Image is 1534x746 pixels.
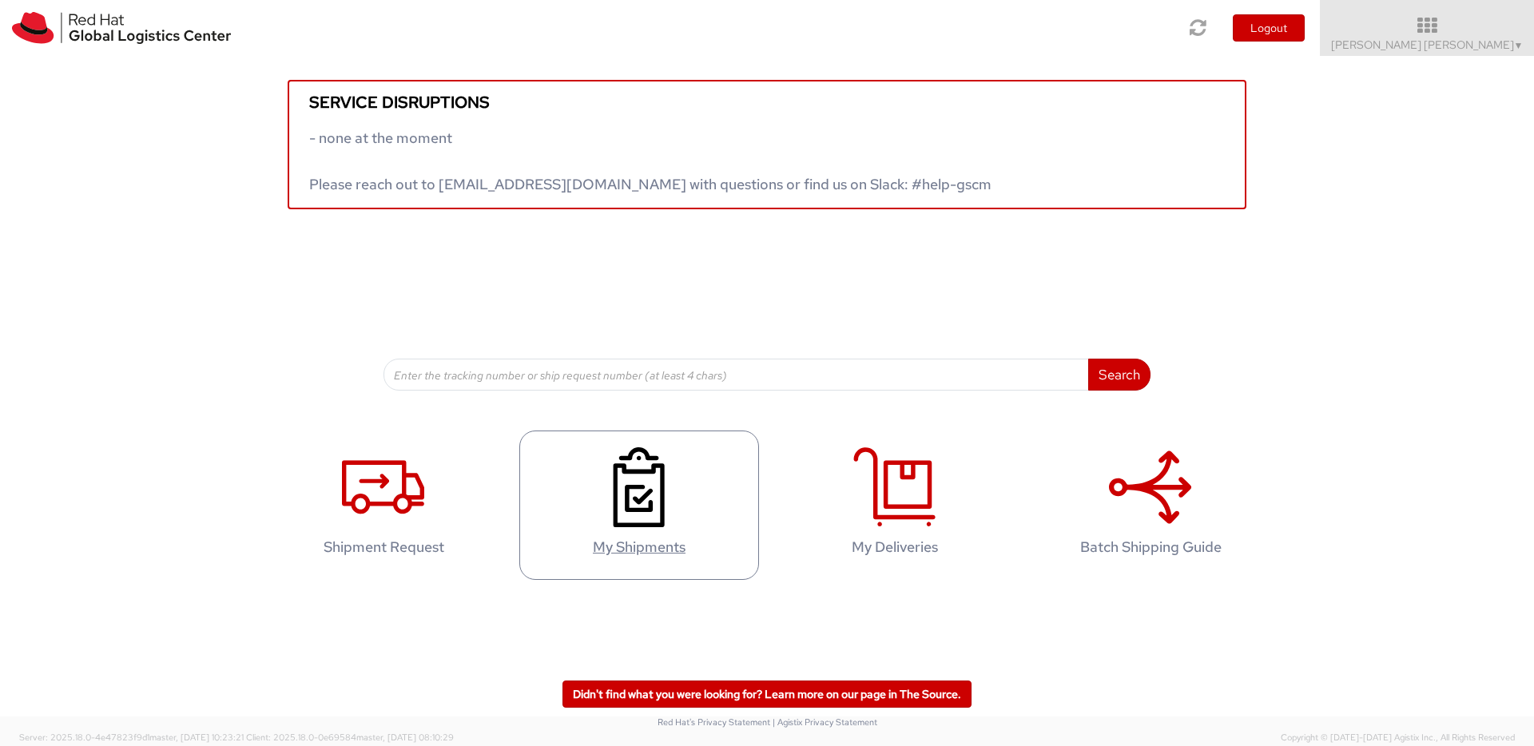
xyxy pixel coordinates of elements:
[519,431,759,580] a: My Shipments
[264,431,503,580] a: Shipment Request
[1514,39,1524,52] span: ▼
[309,93,1225,111] h5: Service disruptions
[356,732,454,743] span: master, [DATE] 08:10:29
[288,80,1246,209] a: Service disruptions - none at the moment Please reach out to [EMAIL_ADDRESS][DOMAIN_NAME] with qu...
[1088,359,1150,391] button: Search
[775,431,1015,580] a: My Deliveries
[562,681,972,708] a: Didn't find what you were looking for? Learn more on our page in The Source.
[309,129,992,193] span: - none at the moment Please reach out to [EMAIL_ADDRESS][DOMAIN_NAME] with questions or find us o...
[1331,38,1524,52] span: [PERSON_NAME] [PERSON_NAME]
[12,12,231,44] img: rh-logistics-00dfa346123c4ec078e1.svg
[246,732,454,743] span: Client: 2025.18.0-0e69584
[383,359,1089,391] input: Enter the tracking number or ship request number (at least 4 chars)
[536,539,742,555] h4: My Shipments
[19,732,244,743] span: Server: 2025.18.0-4e47823f9d1
[1047,539,1254,555] h4: Batch Shipping Guide
[280,539,487,555] h4: Shipment Request
[149,732,244,743] span: master, [DATE] 10:23:21
[658,716,770,728] a: Red Hat's Privacy Statement
[1031,431,1270,580] a: Batch Shipping Guide
[792,539,998,555] h4: My Deliveries
[773,716,877,728] a: | Agistix Privacy Statement
[1281,732,1515,744] span: Copyright © [DATE]-[DATE] Agistix Inc., All Rights Reserved
[1233,14,1305,42] button: Logout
